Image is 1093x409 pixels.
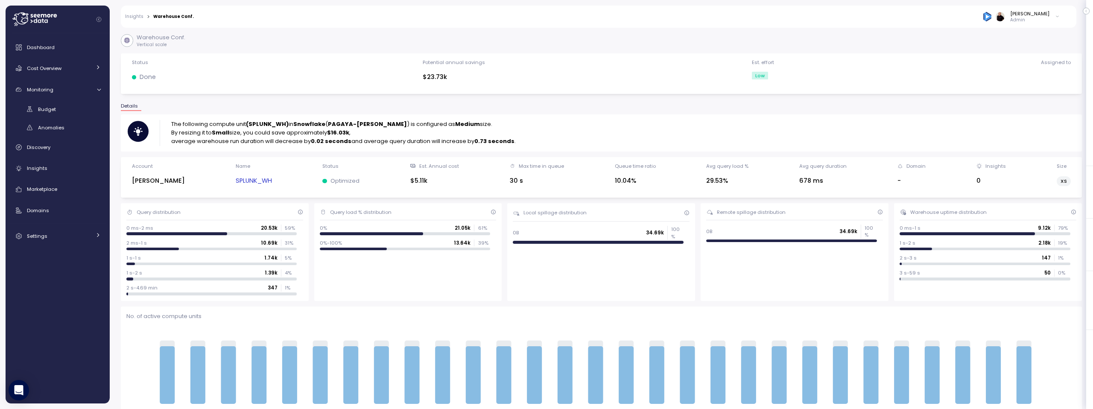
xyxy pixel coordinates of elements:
div: Domain [906,163,926,169]
p: Optimized [330,177,359,185]
button: Collapse navigation [94,16,104,23]
p: 31 % [285,240,297,246]
span: Budget [38,106,56,113]
div: Name [236,163,250,169]
p: 347 [268,284,278,291]
span: Cost Overview [27,65,61,72]
div: $5.11k [410,176,459,186]
p: 9.12k [1038,225,1051,231]
div: Est. Annual cost [419,163,459,169]
div: Queue time ratio [615,163,656,169]
p: Vertical scale [137,42,185,48]
div: Local spillage distribution [523,209,587,216]
span: Domains [27,207,49,214]
p: 1 % [1058,254,1070,261]
div: Avg query duration [799,163,847,169]
p: Admin [1010,17,1049,23]
span: Insights [27,165,47,172]
span: XS [1061,177,1067,186]
a: Insights [9,160,106,177]
div: $23.73k [423,72,485,82]
div: 10.04% [615,176,656,186]
div: Low [752,72,768,79]
div: Insights [985,163,1006,169]
p: 1 s-2 s [900,240,915,246]
a: Settings [9,228,106,245]
p: 3 s-59 s [900,269,920,276]
p: 1 s-2 s [126,269,142,276]
p: 2 s-3 s [900,254,917,261]
strong: Small [212,129,229,137]
span: Details [121,104,138,108]
div: Size [1057,163,1067,169]
span: Anomalies [38,124,64,131]
p: 1 s-1 s [126,254,141,261]
p: 61 % [478,225,490,231]
div: Warehouse uptime distribution [910,209,987,216]
div: Warehouse Conf. [153,15,194,19]
div: Open Intercom Messenger [9,380,29,400]
div: Query load % distribution [330,209,392,216]
p: 19 % [1058,240,1070,246]
p: 0%-100% [320,240,342,246]
p: 100 % [865,225,877,239]
a: Insights [125,15,143,19]
a: Dashboard [9,39,106,56]
div: 29.53% [706,176,748,186]
div: Remote spillage distribution [717,209,786,216]
div: 30 s [510,176,564,186]
p: 1 % [285,284,297,291]
p: Warehouse Conf. [137,33,185,42]
strong: Medium [455,120,480,128]
p: 34.69k [839,228,857,235]
p: 50 [1044,269,1051,276]
a: Cost Overview [9,60,106,77]
img: 684936bde12995657316ed44.PNG [983,12,992,21]
p: 34.69k [646,229,664,236]
div: Status [322,163,339,169]
p: 10.69k [261,240,278,246]
p: 147 [1042,254,1051,261]
span: Monitoring [27,86,53,93]
strong: 0.73 seconds [474,137,514,145]
div: [PERSON_NAME] [1010,10,1049,17]
a: Monitoring [9,81,106,98]
p: 1.74k [264,254,278,261]
p: 4 % [285,269,297,276]
a: Budget [9,102,106,116]
img: ALV-UjUJAeZBDCndkw0oq6pzN-Au8NrSejMAx5q4negPPGNKOg-7FGhrVngNWQ2XLy3bau3KTh10-Mhb-7mD_O0EFz0wNOKSR... [996,12,1005,21]
p: 2.18k [1038,240,1051,246]
p: 21.05k [455,225,471,231]
div: Query distribution [137,209,181,216]
div: Est. effort [752,59,774,66]
p: 0 ms-2 ms [126,225,153,231]
p: 13.64k [454,240,471,246]
a: Domains [9,202,106,219]
p: 0 ms-1 s [900,225,921,231]
p: 2 ms-1 s [126,240,147,246]
span: Settings [27,233,47,240]
a: Marketplace [9,181,106,198]
p: 1.39k [265,269,278,276]
p: 2 s-4.69 min [126,284,158,291]
div: Status [132,59,148,66]
div: > [147,14,150,20]
strong: $16.03k [327,129,349,137]
p: 0B [706,228,713,235]
p: 5 % [285,254,297,261]
p: 39 % [478,240,490,246]
div: Avg query load % [706,163,748,169]
p: 0 % [1058,269,1070,276]
p: 59 % [285,225,297,231]
strong: 0.02 seconds [311,137,351,145]
div: Account [132,163,153,169]
strong: (SPLUNK_WH) [246,120,289,128]
p: average warehouse run duration will decrease by and average query duration will increase by . [171,137,516,146]
div: 0 [976,176,1006,186]
a: Discovery [9,139,106,156]
span: Discovery [27,144,50,151]
div: Assigned to [1041,59,1071,66]
span: Dashboard [27,44,55,51]
div: - [897,176,926,186]
p: 79 % [1058,225,1070,231]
